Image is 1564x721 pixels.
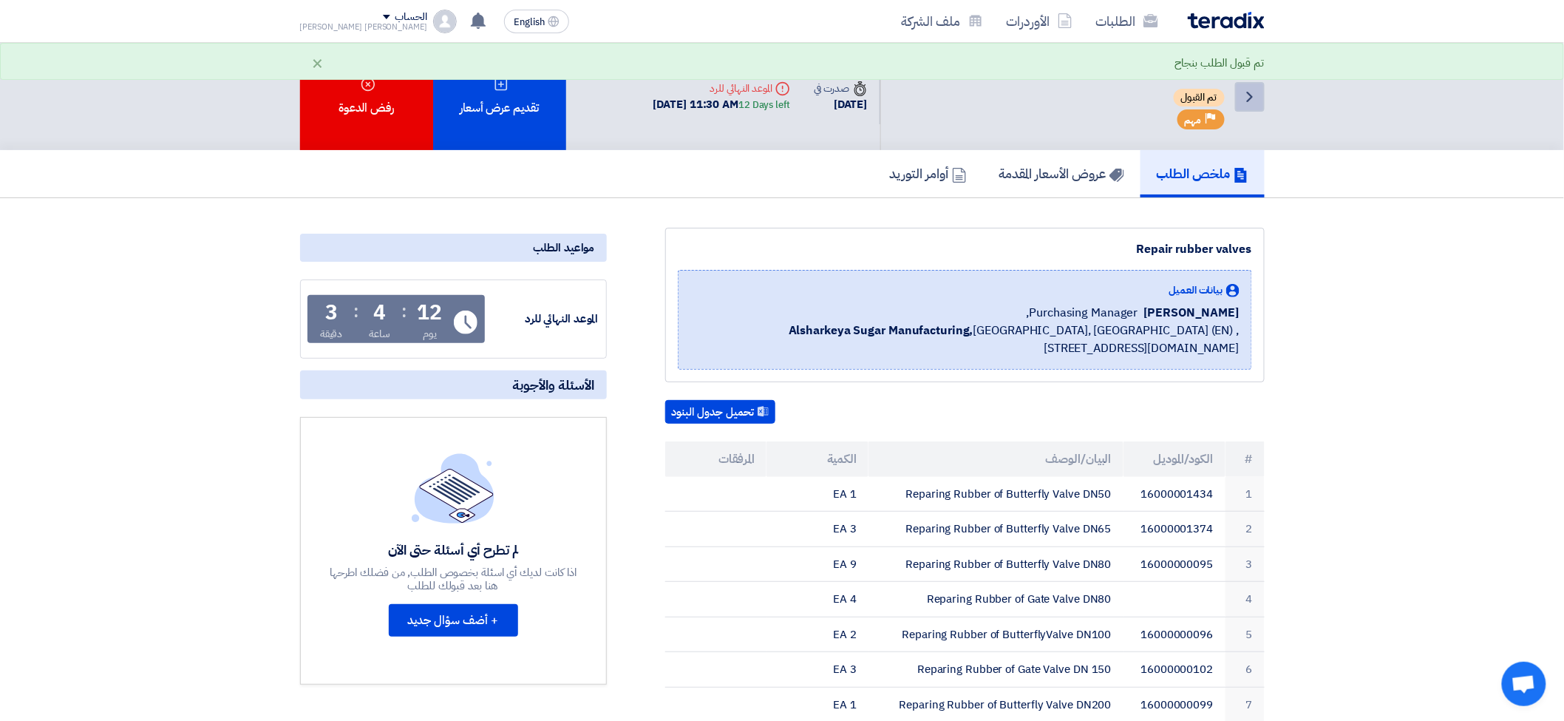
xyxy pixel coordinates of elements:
img: empty_state_list.svg [412,453,494,523]
div: 12 Days left [738,98,790,112]
td: 6 [1225,652,1265,688]
img: Teradix logo [1188,12,1265,29]
div: الموعد النهائي للرد [653,81,790,96]
td: Reparing Rubber of Butterfly Valve DN65 [868,512,1123,547]
a: ملف الشركة [890,4,995,38]
a: أوامر التوريد [874,150,983,197]
td: 16000000095 [1123,546,1225,582]
th: الكود/الموديل [1123,441,1225,477]
td: Reparing Rubber of Butterfly Valve DN50 [868,477,1123,512]
td: Reparing Rubber of Butterfly Valve DN80 [868,546,1123,582]
div: : [353,298,358,325]
a: دردشة مفتوحة [1502,662,1546,706]
div: Repair rubber valves [678,240,1252,258]
a: ملخص الطلب [1140,150,1265,197]
b: Alsharkeya Sugar Manufacturing, [789,322,973,339]
th: البيان/الوصف [868,441,1123,477]
td: Reparing Rubber of Gate Valve DN 150 [868,652,1123,688]
span: Purchasing Manager, [1027,304,1138,322]
td: 1 EA [766,477,868,512]
button: English [504,10,569,33]
a: عروض الأسعار المقدمة [983,150,1140,197]
div: 4 [373,302,386,323]
div: 12 [417,302,442,323]
td: 4 EA [766,582,868,617]
button: + أضف سؤال جديد [389,604,518,637]
span: بيانات العميل [1169,282,1223,298]
div: × [312,54,324,72]
td: 16000001374 [1123,512,1225,547]
div: رفض الدعوة [300,43,433,150]
div: اذا كانت لديك أي اسئلة بخصوص الطلب, من فضلك اطرحها هنا بعد قبولك للطلب [327,566,579,592]
button: تحميل جدول البنود [665,400,775,424]
h5: ملخص الطلب [1157,165,1248,182]
span: English [514,17,545,27]
td: 16000000102 [1123,652,1225,688]
th: المرفقات [665,441,767,477]
div: تقديم عرض أسعار [433,43,566,150]
h5: عروض الأسعار المقدمة [999,165,1124,182]
span: تم القبول [1174,89,1225,106]
td: 2 EA [766,617,868,652]
td: Reparing Rubber of Gate Valve DN80 [868,582,1123,617]
td: 3 [1225,546,1265,582]
td: 3 EA [766,512,868,547]
div: تم قبول الطلب بنجاح [1174,55,1264,72]
div: مواعيد الطلب [300,234,607,262]
span: الأسئلة والأجوبة [513,376,595,393]
div: [DATE] [814,96,867,113]
div: لم تطرح أي أسئلة حتى الآن [327,541,579,558]
div: 3 [325,302,338,323]
div: : [401,298,407,325]
a: الطلبات [1084,4,1170,38]
th: الكمية [766,441,868,477]
div: الموعد النهائي للرد [488,311,599,328]
span: [PERSON_NAME] [1144,304,1240,322]
td: 2 [1225,512,1265,547]
h5: أوامر التوريد [890,165,967,182]
img: profile_test.png [433,10,457,33]
div: [DATE] 11:30 AM [653,96,790,113]
div: [PERSON_NAME] [PERSON_NAME] [300,23,427,31]
th: # [1225,441,1265,477]
td: 9 EA [766,546,868,582]
td: 3 EA [766,652,868,688]
td: 16000001434 [1123,477,1225,512]
span: [GEOGRAPHIC_DATA], [GEOGRAPHIC_DATA] (EN) ,[STREET_ADDRESS][DOMAIN_NAME] [690,322,1240,357]
div: الحساب [395,11,426,24]
td: 1 [1225,477,1265,512]
div: دقيقة [320,326,343,342]
div: صدرت في [814,81,867,96]
span: مهم [1185,113,1202,127]
td: 16000000096 [1123,617,1225,652]
td: 4 [1225,582,1265,617]
div: يوم [423,326,437,342]
a: الأوردرات [995,4,1084,38]
div: ساعة [370,326,391,342]
td: Reparing Rubber of ButterflyValve DN100 [868,617,1123,652]
td: 5 [1225,617,1265,652]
